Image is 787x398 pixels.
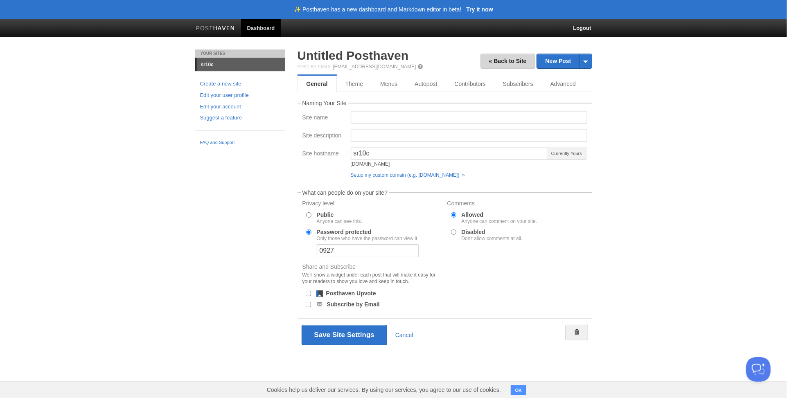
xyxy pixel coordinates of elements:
[200,80,280,88] a: Create a new site
[494,76,542,92] a: Subscribers
[301,190,389,196] legend: What can people do on your site?
[197,58,285,71] a: sr10c
[317,219,362,224] div: Anyone can see this.
[195,49,285,58] li: Your Sites
[462,236,523,241] div: Don't allow comments at all.
[542,76,584,92] a: Advanced
[317,212,362,224] label: Public
[326,290,376,296] label: Posthaven Upvote
[567,19,597,37] a: Logout
[317,236,419,241] div: Only those who have the password can view it.
[294,7,461,12] header: ✨ Posthaven has a new dashboard and Markdown editor in beta!
[302,264,442,287] label: Share and Subscribe
[333,64,416,70] a: [EMAIL_ADDRESS][DOMAIN_NAME]
[372,76,406,92] a: Menus
[317,229,419,241] label: Password protected
[200,91,280,100] a: Edit your user profile
[746,357,771,382] iframe: Help Scout Beacon - Open
[196,26,235,32] img: Posthaven-bar
[302,151,346,158] label: Site hostname
[302,325,387,345] button: Save Site Settings
[298,64,331,69] span: Post by Email
[351,162,548,166] div: [DOMAIN_NAME]
[259,382,509,398] span: Cookies help us deliver our services. By using our services, you agree to our use of cookies.
[302,272,442,285] div: We'll show a widget under each post that will make it easy for your readers to show you love and ...
[301,100,348,106] legend: Naming Your Site
[446,76,494,92] a: Contributors
[302,115,346,122] label: Site name
[462,212,537,224] label: Allowed
[327,301,380,307] label: Subscribe by Email
[298,76,337,92] a: General
[351,172,465,178] a: Setup my custom domain (e.g. [DOMAIN_NAME]) »
[537,54,591,68] a: New Post
[462,229,523,241] label: Disabled
[200,139,280,146] a: FAQ and Support
[395,332,413,338] a: Cancel
[302,133,346,140] label: Site description
[337,76,372,92] a: Theme
[547,147,586,160] span: Currently Yours
[298,49,409,62] a: Untitled Posthaven
[241,19,281,37] a: Dashboard
[462,219,537,224] div: Anyone can comment on your site.
[447,200,587,208] label: Comments
[406,76,446,92] a: Autopost
[200,103,280,111] a: Edit your account
[302,200,442,208] label: Privacy level
[200,114,280,122] a: Suggest a feature
[480,54,535,69] a: « Back to Site
[511,385,527,395] button: OK
[466,7,493,12] a: Try it now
